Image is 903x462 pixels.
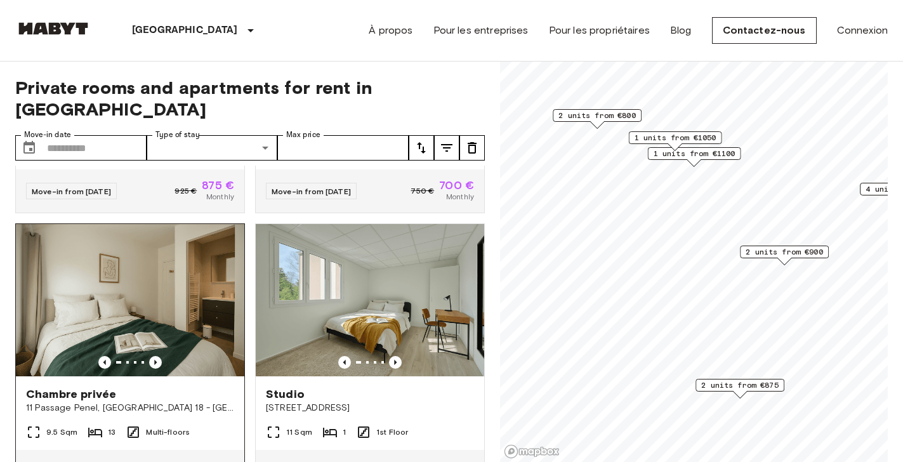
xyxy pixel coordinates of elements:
[434,135,459,161] button: tune
[439,180,474,191] span: 700 €
[376,426,408,438] span: 1st Floor
[286,129,320,140] label: Max price
[648,147,741,167] div: Map marker
[46,426,77,438] span: 9.5 Sqm
[670,23,692,38] a: Blog
[32,187,111,196] span: Move-in from [DATE]
[26,402,234,414] span: 11 Passage Penel, [GEOGRAPHIC_DATA] 18 - [GEOGRAPHIC_DATA]
[132,23,238,38] p: [GEOGRAPHIC_DATA]
[206,191,234,202] span: Monthly
[695,379,784,399] div: Map marker
[146,426,190,438] span: Multi-floors
[24,129,71,140] label: Move-in date
[26,386,116,402] span: Chambre privée
[272,187,351,196] span: Move-in from [DATE]
[549,23,650,38] a: Pour les propriétaires
[256,224,484,376] img: Marketing picture of unit FR-18-010-011-001
[389,356,402,369] button: Previous image
[409,135,434,161] button: tune
[149,356,162,369] button: Previous image
[338,356,351,369] button: Previous image
[369,23,412,38] a: À propos
[16,224,244,376] img: Marketing picture of unit FR-18-011-001-008
[266,402,474,414] span: [STREET_ADDRESS]
[459,135,485,161] button: tune
[15,22,91,35] img: Habyt
[837,23,888,38] a: Connexion
[712,17,817,44] a: Contactez-nous
[343,426,346,438] span: 1
[286,426,312,438] span: 11 Sqm
[411,185,434,197] span: 750 €
[635,132,716,143] span: 1 units from €1050
[654,148,735,159] span: 1 units from €1100
[740,246,829,265] div: Map marker
[701,379,779,391] span: 2 units from €875
[266,386,305,402] span: Studio
[553,109,642,129] div: Map marker
[202,180,234,191] span: 875 €
[175,185,197,197] span: 925 €
[155,129,200,140] label: Type of stay
[746,246,823,258] span: 2 units from €900
[108,426,115,438] span: 13
[15,77,485,120] span: Private rooms and apartments for rent in [GEOGRAPHIC_DATA]
[629,131,722,151] div: Map marker
[446,191,474,202] span: Monthly
[558,110,636,121] span: 2 units from €800
[98,356,111,369] button: Previous image
[16,135,42,161] button: Choose date
[504,444,560,459] a: Mapbox logo
[433,23,529,38] a: Pour les entreprises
